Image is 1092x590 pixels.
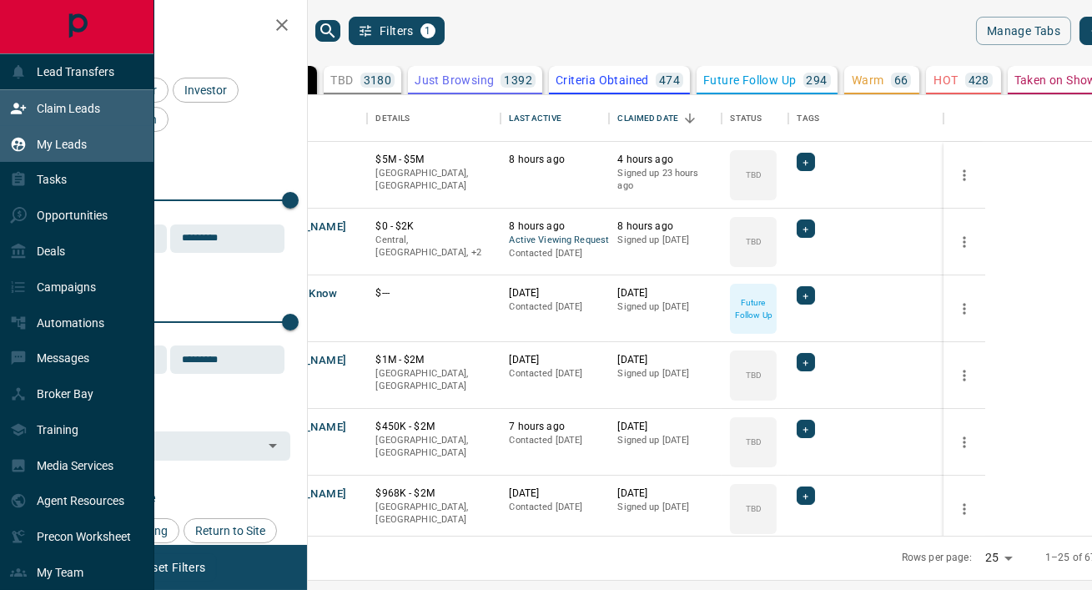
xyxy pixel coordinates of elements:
p: Signed up [DATE] [617,434,713,447]
p: [DATE] [509,487,601,501]
p: Contacted [DATE] [509,434,601,447]
p: TBD [330,74,353,86]
p: TBD [746,369,762,381]
p: $1M - $2M [375,353,492,367]
p: TBD [746,169,762,181]
button: more [952,229,977,255]
p: [GEOGRAPHIC_DATA], [GEOGRAPHIC_DATA] [375,167,492,193]
span: + [803,220,808,237]
p: Contacted [DATE] [509,300,601,314]
p: [DATE] [617,353,713,367]
p: 7 hours ago [509,420,601,434]
div: 25 [979,546,1019,570]
div: + [797,487,814,505]
span: Active Viewing Request [509,234,601,248]
p: Signed up [DATE] [617,501,713,514]
p: TBD [746,502,762,515]
button: Sort [678,107,702,130]
p: Warm [852,74,884,86]
p: $5M - $5M [375,153,492,167]
p: HOT [934,74,959,86]
p: [GEOGRAPHIC_DATA], [GEOGRAPHIC_DATA] [375,367,492,393]
p: 4 hours ago [617,153,713,167]
h2: Filters [53,17,290,37]
div: + [797,286,814,305]
p: [DATE] [617,286,713,300]
p: Signed up [DATE] [617,367,713,381]
p: TBD [746,235,762,248]
p: 474 [659,74,680,86]
p: South Vancouver, Vancouver [375,234,492,260]
p: Signed up 23 hours ago [617,167,713,193]
div: Last Active [509,95,561,142]
p: Contacted [DATE] [509,501,601,514]
button: Filters1 [349,17,445,45]
div: Tags [797,95,819,142]
div: Investor [173,78,239,103]
span: + [803,354,808,371]
div: + [797,353,814,371]
p: Signed up [DATE] [617,234,713,247]
p: 3180 [364,74,392,86]
p: 8 hours ago [509,219,601,234]
div: Name [250,95,367,142]
p: $450K - $2M [375,420,492,434]
p: $--- [375,286,492,300]
p: Rows per page: [902,551,972,565]
p: [DATE] [509,353,601,367]
button: more [952,363,977,388]
p: Just Browsing [415,74,494,86]
div: + [797,420,814,438]
p: 428 [969,74,989,86]
p: [GEOGRAPHIC_DATA], [GEOGRAPHIC_DATA] [375,434,492,460]
button: search button [315,20,340,42]
div: Last Active [501,95,609,142]
p: Future Follow Up [703,74,796,86]
button: more [952,497,977,522]
p: [DATE] [617,420,713,434]
p: 1392 [504,74,532,86]
span: + [803,421,808,437]
p: [DATE] [617,487,713,501]
div: Tags [788,95,944,142]
p: Signed up [DATE] [617,300,713,314]
p: Contacted [DATE] [509,367,601,381]
p: $968K - $2M [375,487,492,501]
button: Manage Tabs [976,17,1071,45]
span: 1 [422,25,434,37]
div: Details [375,95,410,142]
p: 8 hours ago [509,153,601,167]
p: Criteria Obtained [556,74,649,86]
p: $0 - $2K [375,219,492,234]
button: more [952,296,977,321]
p: [DATE] [509,286,601,300]
button: Reset Filters [127,553,216,582]
span: + [803,154,808,170]
button: more [952,430,977,455]
p: Future Follow Up [732,296,775,321]
span: + [803,287,808,304]
span: Return to Site [189,524,271,537]
p: [GEOGRAPHIC_DATA], [GEOGRAPHIC_DATA] [375,501,492,527]
div: Claimed Date [609,95,722,142]
div: Return to Site [184,518,277,543]
div: Status [730,95,762,142]
div: Status [722,95,788,142]
p: 294 [807,74,828,86]
p: Contacted [DATE] [509,247,601,260]
div: + [797,219,814,238]
div: Claimed Date [617,95,678,142]
div: Details [367,95,501,142]
p: TBD [746,436,762,448]
button: more [952,163,977,188]
button: Open [261,434,284,457]
span: Investor [179,83,233,97]
span: + [803,487,808,504]
p: 8 hours ago [617,219,713,234]
p: 66 [894,74,908,86]
div: + [797,153,814,171]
